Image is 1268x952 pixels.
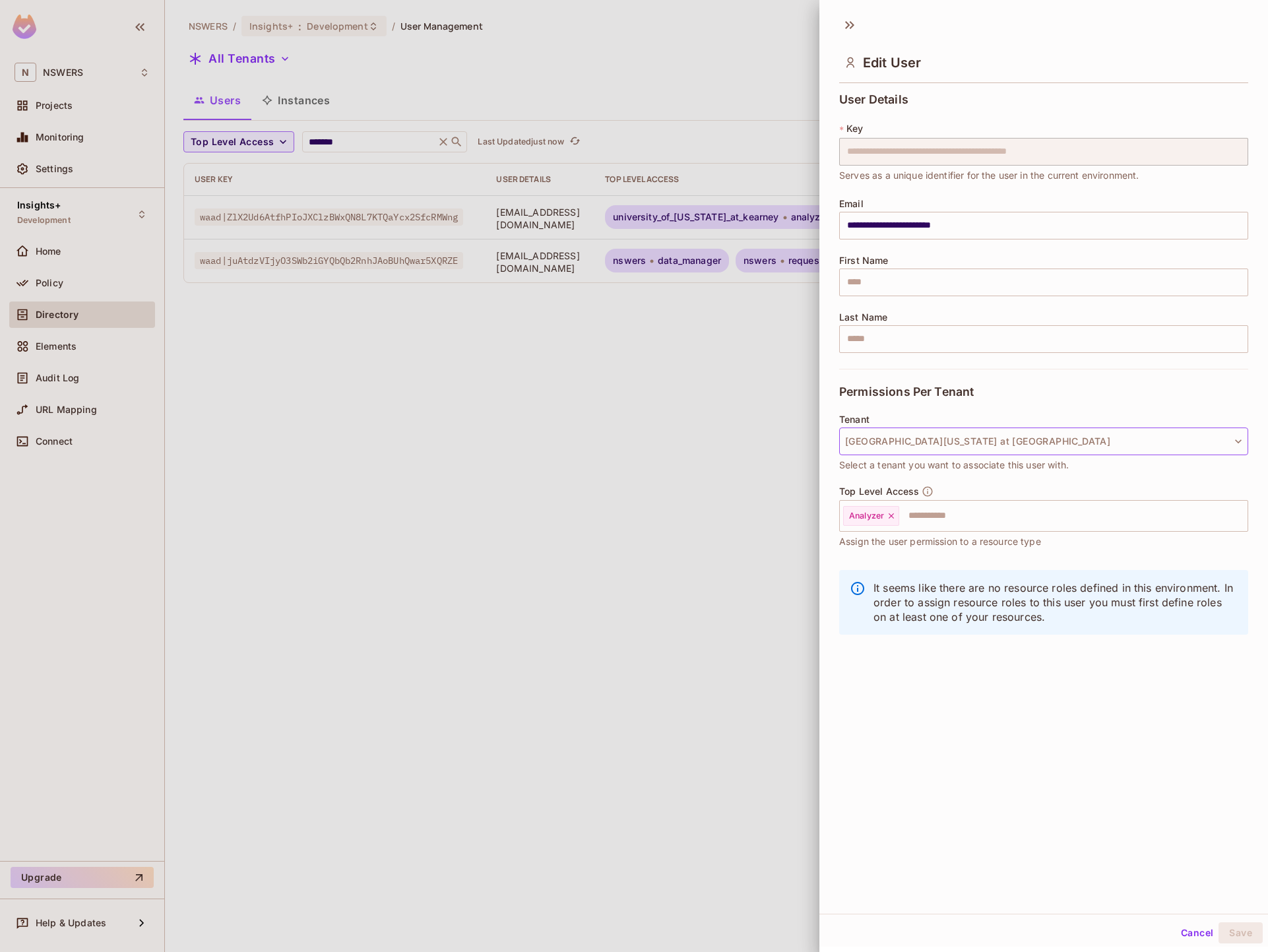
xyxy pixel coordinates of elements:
[839,458,1069,472] span: Select a tenant you want to associate this user with.
[839,486,919,497] span: Top Level Access
[1176,922,1219,943] button: Cancel
[839,255,889,266] span: First Name
[839,534,1041,549] span: Assign the user permission to a resource type
[843,506,899,526] div: Analyzer
[839,428,1248,455] button: [GEOGRAPHIC_DATA][US_STATE] at [GEOGRAPHIC_DATA]
[873,581,1238,624] p: It seems like there are no resource roles defined in this environment. In order to assign resourc...
[849,511,884,521] span: Analyzer
[839,93,908,106] span: User Details
[839,199,864,209] span: Email
[1219,922,1263,943] button: Save
[839,312,887,323] span: Last Name
[1241,514,1244,517] button: Open
[839,414,870,425] span: Tenant
[846,123,863,134] span: Key
[839,168,1139,183] span: Serves as a unique identifier for the user in the current environment.
[839,385,974,398] span: Permissions Per Tenant
[863,55,921,71] span: Edit User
